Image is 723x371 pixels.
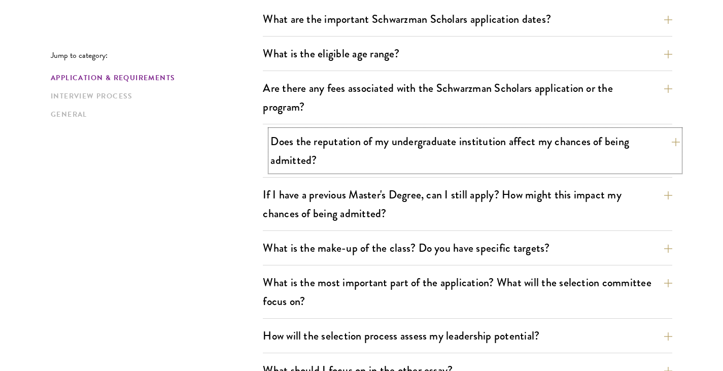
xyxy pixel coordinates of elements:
a: Application & Requirements [51,73,257,83]
button: Does the reputation of my undergraduate institution affect my chances of being admitted? [270,130,680,172]
button: What are the important Schwarzman Scholars application dates? [263,8,672,30]
a: General [51,109,257,120]
button: What is the most important part of the application? What will the selection committee focus on? [263,271,672,313]
p: Jump to category: [51,51,263,60]
button: Are there any fees associated with the Schwarzman Scholars application or the program? [263,77,672,118]
button: How will the selection process assess my leadership potential? [263,324,672,347]
button: What is the eligible age range? [263,42,672,65]
button: What is the make-up of the class? Do you have specific targets? [263,237,672,259]
a: Interview Process [51,91,257,102]
button: If I have a previous Master's Degree, can I still apply? How might this impact my chances of bein... [263,183,672,225]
